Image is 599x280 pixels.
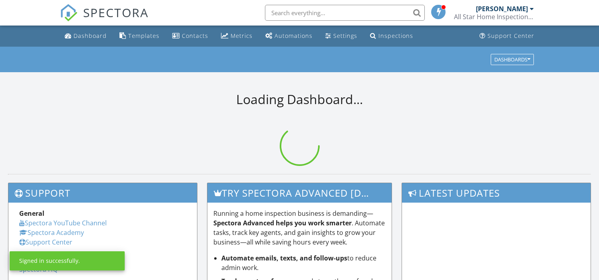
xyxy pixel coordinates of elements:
h3: Latest Updates [402,183,591,203]
a: Templates [116,29,163,43]
button: Dashboards [491,54,534,65]
div: Settings [333,32,357,39]
div: Signed in successfully. [19,257,80,265]
p: Running a home inspection business is demanding— . Automate tasks, track key agents, and gain ins... [213,209,385,247]
div: Metrics [231,32,253,39]
div: Templates [128,32,159,39]
li: to reduce admin work. [221,253,385,272]
div: Contacts [182,32,208,39]
a: Spectora YouTube Channel [19,219,107,227]
a: Support Center [19,238,72,246]
div: All Star Home Inspections, LLC [454,13,534,21]
div: [PERSON_NAME] [476,5,528,13]
a: Support Center [476,29,537,43]
a: Automations (Basic) [262,29,316,43]
a: Contacts [169,29,211,43]
h3: Support [8,183,197,203]
span: SPECTORA [83,4,149,21]
a: Settings [322,29,360,43]
h3: Try spectora advanced [DATE] [207,183,391,203]
a: Spectora Academy [19,228,84,237]
img: The Best Home Inspection Software - Spectora [60,4,78,22]
strong: General [19,209,44,218]
a: Inspections [367,29,416,43]
div: Dashboard [74,32,107,39]
a: Dashboard [62,29,110,43]
a: Metrics [218,29,256,43]
div: Inspections [378,32,413,39]
div: Automations [275,32,312,39]
div: Support Center [488,32,534,39]
strong: Spectora Advanced helps you work smarter [213,219,352,227]
input: Search everything... [265,5,425,21]
a: SPECTORA [60,11,149,28]
div: Dashboards [494,57,530,62]
strong: Automate emails, texts, and follow-ups [221,254,347,262]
